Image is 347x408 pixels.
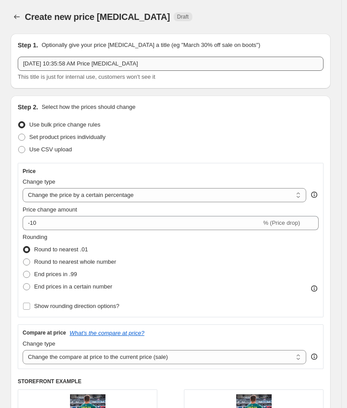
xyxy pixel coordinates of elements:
input: -15 [23,216,261,230]
span: Create new price [MEDICAL_DATA] [25,12,170,22]
span: Use bulk price change rules [29,121,100,128]
span: Change type [23,178,55,185]
span: Set product prices individually [29,134,105,140]
span: Change type [23,340,55,347]
span: Draft [177,13,189,20]
h3: Price [23,168,35,175]
span: % (Price drop) [263,219,300,226]
div: help [310,190,319,199]
span: Rounding [23,234,47,240]
p: Select how the prices should change [42,103,136,112]
span: End prices in .99 [34,271,77,277]
span: Price change amount [23,206,77,213]
h2: Step 1. [18,41,38,50]
button: Price change jobs [11,11,23,23]
button: What's the compare at price? [70,330,144,336]
span: Round to nearest .01 [34,246,88,253]
h2: Step 2. [18,103,38,112]
h6: STOREFRONT EXAMPLE [18,378,324,385]
div: help [310,352,319,361]
span: This title is just for internal use, customers won't see it [18,73,155,80]
input: 30% off holiday sale [18,57,324,71]
span: Round to nearest whole number [34,258,116,265]
span: Show rounding direction options? [34,303,119,309]
span: Use CSV upload [29,146,72,153]
h3: Compare at price [23,329,66,336]
span: End prices in a certain number [34,283,112,290]
p: Optionally give your price [MEDICAL_DATA] a title (eg "March 30% off sale on boots") [42,41,260,50]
